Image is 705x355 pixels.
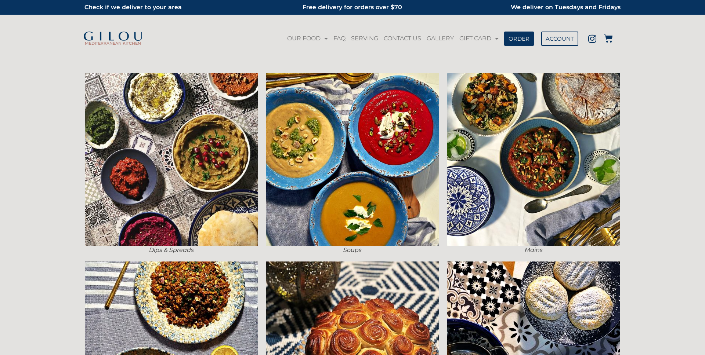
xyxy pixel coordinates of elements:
[81,41,145,45] h2: MEDITERRANEAN KITCHEN
[349,30,380,47] a: SERVING
[265,2,439,13] h2: Free delivery for orders over $70
[83,32,143,42] img: Gilou Logo
[285,30,330,47] a: OUR FOOD
[458,30,500,47] a: GIFT CARD
[509,36,529,41] span: ORDER
[266,73,439,246] img: Soups
[447,246,621,254] figcaption: Mains
[546,36,574,41] span: ACCOUNT
[541,32,578,46] a: ACCOUNT
[332,30,347,47] a: FAQ
[285,30,501,47] nav: Menu
[265,246,439,254] figcaption: Soups
[425,30,456,47] a: GALLERY
[382,30,423,47] a: CONTACT US
[447,73,620,246] img: Mains
[447,2,621,13] h2: We deliver on Tuesdays and Fridays
[85,73,258,246] img: Dips & Spreads
[504,32,534,46] a: ORDER
[84,4,182,11] a: Check if we deliver to your area
[84,246,258,254] figcaption: Dips & Spreads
